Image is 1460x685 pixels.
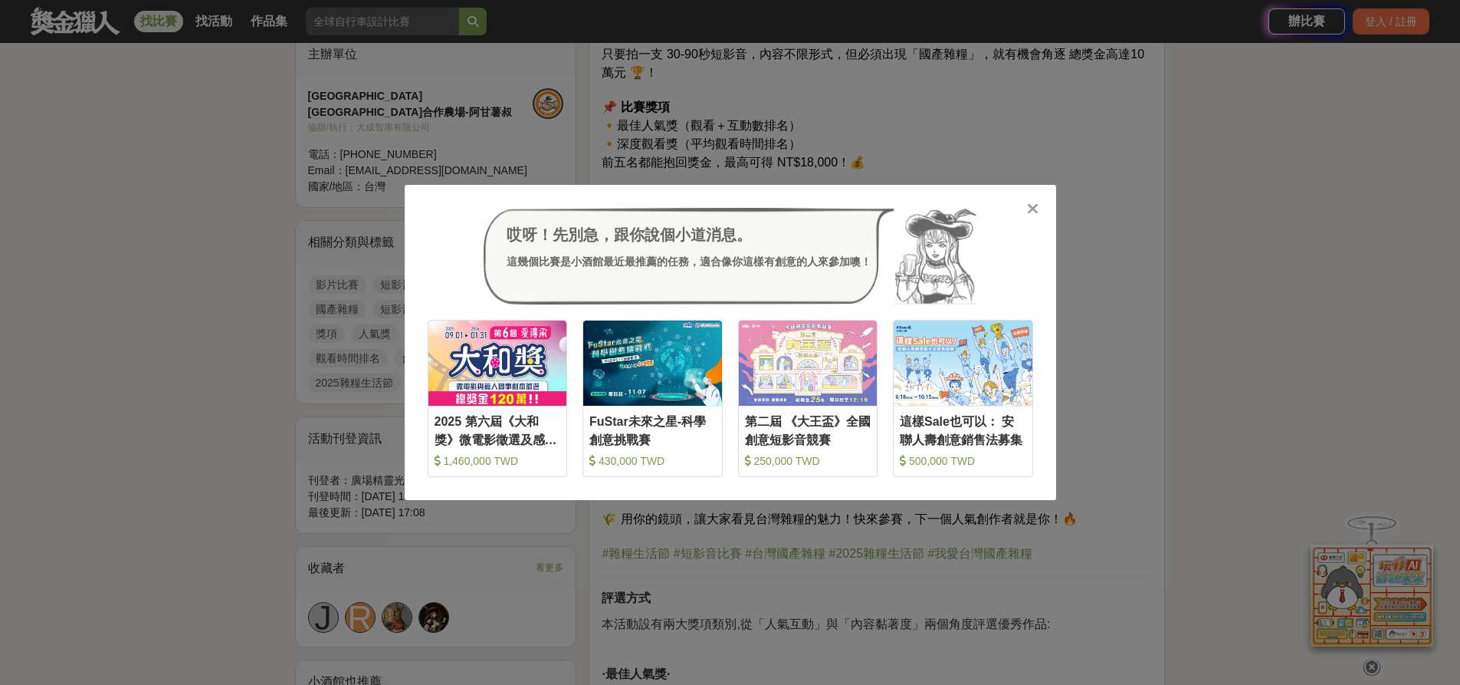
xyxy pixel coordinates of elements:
img: Cover Image [428,321,567,406]
div: FuStar未來之星-科學創意挑戰賽 [589,413,716,447]
div: 哎呀！先別急，跟你說個小道消息。 [507,223,871,246]
a: Cover Image2025 第六屆《大和獎》微電影徵選及感人實事分享 1,460,000 TWD [428,320,568,477]
img: Cover Image [583,321,722,406]
a: Cover Image這樣Sale也可以： 安聯人壽創意銷售法募集 500,000 TWD [893,320,1033,477]
div: 這幾個比賽是小酒館最近最推薦的任務，適合像你這樣有創意的人來參加噢！ [507,254,871,270]
div: 430,000 TWD [589,453,716,469]
img: Cover Image [894,321,1032,406]
div: 1,460,000 TWD [435,453,561,469]
img: Cover Image [739,321,878,406]
div: 500,000 TWD [900,453,1026,469]
div: 第二屆 《大王盃》全國創意短影音競賽 [745,413,871,447]
div: 2025 第六屆《大和獎》微電影徵選及感人實事分享 [435,413,561,447]
img: Avatar [894,208,977,305]
a: Cover Image第二屆 《大王盃》全國創意短影音競賽 250,000 TWD [738,320,878,477]
div: 250,000 TWD [745,453,871,469]
div: 這樣Sale也可以： 安聯人壽創意銷售法募集 [900,413,1026,447]
a: Cover ImageFuStar未來之星-科學創意挑戰賽 430,000 TWD [582,320,723,477]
